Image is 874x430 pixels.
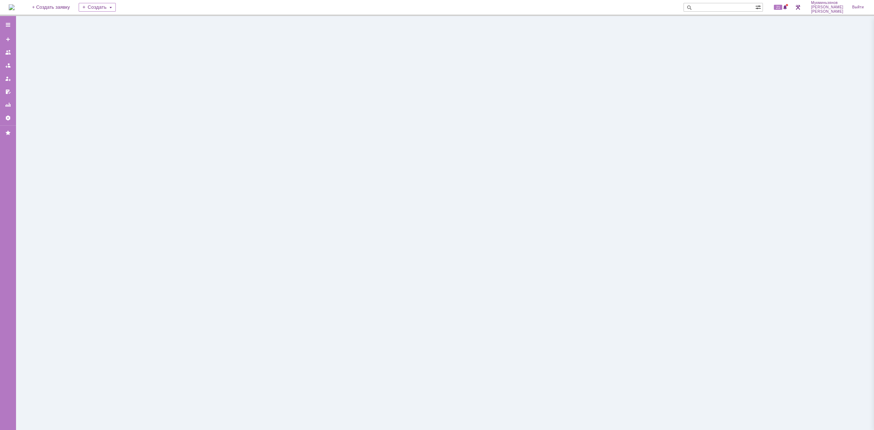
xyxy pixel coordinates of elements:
[2,60,14,71] a: Заявки в моей ответственности
[2,73,14,84] a: Мои заявки
[774,5,782,10] span: 21
[9,4,15,10] img: logo
[2,47,14,58] a: Заявки на командах
[811,5,843,9] span: [PERSON_NAME]
[755,3,763,10] span: Расширенный поиск
[2,99,14,111] a: Отчеты
[811,1,843,5] span: Мукминьзянов
[9,4,15,10] a: Перейти на домашнюю страницу
[2,112,14,124] a: Настройки
[794,3,802,12] a: Перейти в интерфейс администратора
[811,9,843,14] span: [PERSON_NAME]
[2,86,14,98] a: Мои согласования
[79,3,116,12] div: Создать
[2,33,14,45] a: Создать заявку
